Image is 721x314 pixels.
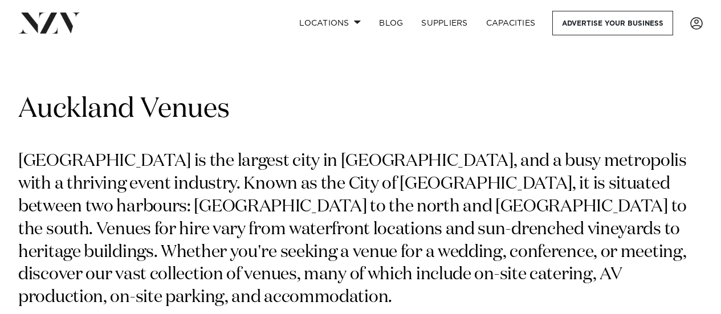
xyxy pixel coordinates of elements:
img: nzv-logo.png [18,13,80,33]
a: SUPPLIERS [412,11,476,35]
a: Capacities [477,11,545,35]
p: [GEOGRAPHIC_DATA] is the largest city in [GEOGRAPHIC_DATA], and a busy metropolis with a thriving... [18,150,703,309]
h1: Auckland Venues [18,92,703,128]
a: Locations [290,11,370,35]
a: BLOG [370,11,412,35]
a: Advertise your business [552,11,673,35]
